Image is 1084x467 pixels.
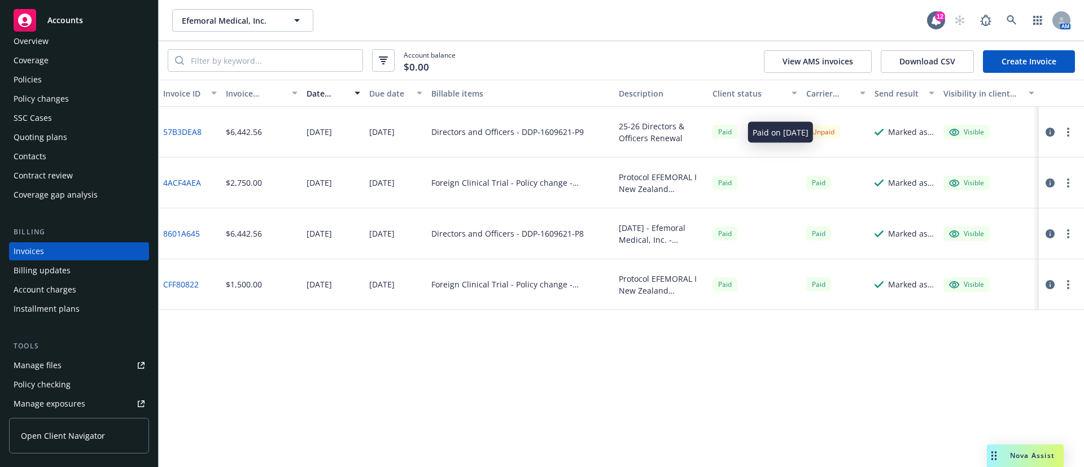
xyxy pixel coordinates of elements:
[365,80,427,107] button: Due date
[9,5,149,36] a: Accounts
[9,109,149,127] a: SSC Cases
[221,80,303,107] button: Invoice amount
[369,126,395,138] div: [DATE]
[948,9,971,32] a: Start snowing
[987,444,1001,467] div: Drag to move
[9,376,149,394] a: Policy checking
[9,395,149,413] a: Manage exposures
[404,60,429,75] span: $0.00
[184,50,362,71] input: Filter by keyword...
[369,88,410,99] div: Due date
[14,261,71,280] div: Billing updates
[21,430,105,442] span: Open Client Navigator
[14,300,80,318] div: Installment plans
[14,71,42,89] div: Policies
[14,90,69,108] div: Policy changes
[888,126,934,138] div: Marked as sent
[9,281,149,299] a: Account charges
[713,125,737,139] div: Paid
[708,80,802,107] button: Client status
[163,88,204,99] div: Invoice ID
[172,9,313,32] button: Efemoral Medical, Inc.
[713,226,737,241] div: Paid
[431,228,584,239] div: Directors and Officers - DDP-1609621-P8
[870,80,939,107] button: Send result
[1000,9,1023,32] a: Search
[427,80,614,107] button: Billable items
[14,109,52,127] div: SSC Cases
[431,177,610,189] div: Foreign Clinical Trial - Policy change - CTISQBE20032
[14,147,46,165] div: Contacts
[802,80,871,107] button: Carrier status
[619,273,703,296] div: Protocol EFEMORAL I New Zealand Payment due upon receipt. Thank you.
[47,16,83,25] span: Accounts
[14,242,44,260] div: Invoices
[619,88,703,99] div: Description
[806,277,831,291] div: Paid
[9,242,149,260] a: Invoices
[431,88,610,99] div: Billable items
[163,278,199,290] a: CFF80822
[307,228,332,239] div: [DATE]
[431,278,610,290] div: Foreign Clinical Trial - Policy change - CTISQBE20032
[14,356,62,374] div: Manage files
[949,178,984,188] div: Visible
[14,376,71,394] div: Policy checking
[226,88,286,99] div: Invoice amount
[369,228,395,239] div: [DATE]
[9,147,149,165] a: Contacts
[182,15,279,27] span: Efemoral Medical, Inc.
[9,226,149,238] div: Billing
[713,176,737,190] span: Paid
[9,261,149,280] a: Billing updates
[159,80,221,107] button: Invoice ID
[806,125,840,139] div: Unpaid
[226,126,262,138] div: $6,442.56
[949,127,984,137] div: Visible
[9,51,149,69] a: Coverage
[713,88,785,99] div: Client status
[163,177,201,189] a: 4ACF4AEA
[369,177,395,189] div: [DATE]
[619,171,703,195] div: Protocol EFEMORAL I New Zealand Payment due upon receipt. Thank you.
[226,278,262,290] div: $1,500.00
[888,228,934,239] div: Marked as sent
[14,51,49,69] div: Coverage
[949,280,984,290] div: Visible
[806,226,831,241] div: Paid
[806,176,831,190] div: Paid
[14,186,98,204] div: Coverage gap analysis
[9,71,149,89] a: Policies
[9,186,149,204] a: Coverage gap analysis
[987,444,1064,467] button: Nova Assist
[9,300,149,318] a: Installment plans
[307,278,332,290] div: [DATE]
[713,277,737,291] div: Paid
[614,80,708,107] button: Description
[9,341,149,352] div: Tools
[935,11,945,21] div: 12
[983,50,1075,73] a: Create Invoice
[875,88,922,99] div: Send result
[619,120,703,144] div: 25-26 Directors & Officers Renewal
[764,50,872,73] button: View AMS invoices
[163,126,202,138] a: 57B3DEA8
[226,228,262,239] div: $6,442.56
[175,56,184,65] svg: Search
[939,80,1039,107] button: Visibility in client dash
[974,9,997,32] a: Report a Bug
[307,177,332,189] div: [DATE]
[307,88,348,99] div: Date issued
[163,228,200,239] a: 8601A645
[307,126,332,138] div: [DATE]
[14,281,76,299] div: Account charges
[14,167,73,185] div: Contract review
[14,128,67,146] div: Quoting plans
[9,90,149,108] a: Policy changes
[431,126,584,138] div: Directors and Officers - DDP-1609621-P9
[9,356,149,374] a: Manage files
